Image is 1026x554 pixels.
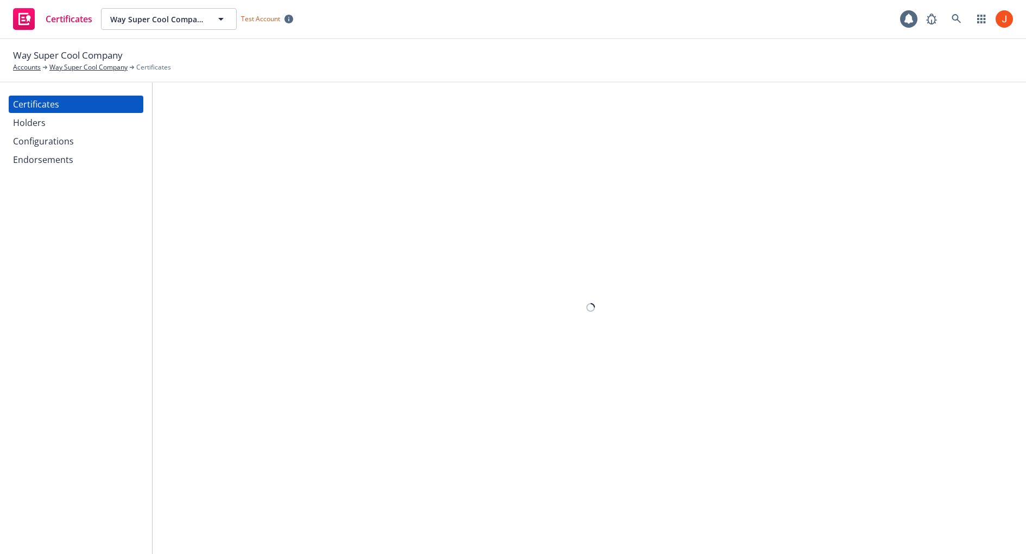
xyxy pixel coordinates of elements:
[13,114,46,131] div: Holders
[13,133,74,150] div: Configurations
[241,14,280,23] span: Test Account
[101,8,237,30] button: Way Super Cool Company
[921,8,942,30] a: Report a Bug
[9,96,143,113] a: Certificates
[996,10,1013,28] img: photo
[9,133,143,150] a: Configurations
[9,4,97,34] a: Certificates
[110,14,204,25] span: Way Super Cool Company
[13,96,59,113] div: Certificates
[971,8,992,30] a: Switch app
[13,62,41,72] a: Accounts
[13,151,73,168] div: Endorsements
[237,13,297,24] span: Test Account
[46,15,92,23] span: Certificates
[136,62,171,72] span: Certificates
[9,151,143,168] a: Endorsements
[9,114,143,131] a: Holders
[13,48,123,62] span: Way Super Cool Company
[49,62,128,72] a: Way Super Cool Company
[946,8,967,30] a: Search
